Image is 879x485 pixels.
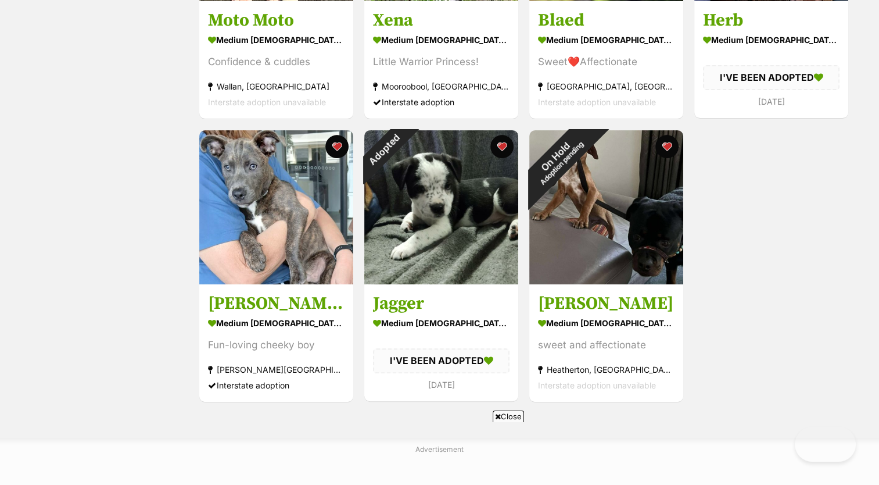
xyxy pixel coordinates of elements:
[655,135,679,158] button: favourite
[703,10,839,32] h3: Herb
[538,337,675,353] div: sweet and affectionate
[538,55,675,70] div: Sweet❤️Affectionate
[493,411,524,422] span: Close
[538,10,675,32] h3: Blaed
[208,32,345,49] div: medium [DEMOGRAPHIC_DATA] Dog
[529,1,683,119] a: Blaed medium [DEMOGRAPHIC_DATA] Dog Sweet❤️Affectionate [GEOGRAPHIC_DATA], [GEOGRAPHIC_DATA] Inte...
[703,32,839,49] div: medium [DEMOGRAPHIC_DATA] Dog
[199,284,353,402] a: [PERSON_NAME] - [DEMOGRAPHIC_DATA] Cattle Dog X Staffy medium [DEMOGRAPHIC_DATA] Dog Fun-loving c...
[208,10,345,32] h3: Moto Moto
[364,284,518,401] a: Jagger medium [DEMOGRAPHIC_DATA] Dog I'VE BEEN ADOPTED [DATE] favourite
[538,32,675,49] div: medium [DEMOGRAPHIC_DATA] Dog
[539,140,585,186] span: Adoption pending
[373,55,510,70] div: Little Warrior Princess!
[364,130,518,284] img: Jagger
[208,79,345,95] div: Wallan, [GEOGRAPHIC_DATA]
[208,377,345,393] div: Interstate adoption
[208,315,345,331] div: medium [DEMOGRAPHIC_DATA] Dog
[538,98,656,108] span: Interstate adoption unavailable
[538,362,675,377] div: Heatherton, [GEOGRAPHIC_DATA]
[208,337,345,353] div: Fun-loving cheeky boy
[373,79,510,95] div: Mooroobool, [GEOGRAPHIC_DATA]
[349,115,418,184] div: Adopted
[364,1,518,119] a: Xena medium [DEMOGRAPHIC_DATA] Dog Little Warrior Princess! Mooroobool, [GEOGRAPHIC_DATA] Interst...
[228,427,651,479] iframe: Advertisement
[703,66,839,90] div: I'VE BEEN ADOPTED
[325,135,349,158] button: favourite
[364,275,518,287] a: Adopted
[538,79,675,95] div: [GEOGRAPHIC_DATA], [GEOGRAPHIC_DATA]
[529,130,683,284] img: Eddie
[373,293,510,315] h3: Jagger
[208,98,326,108] span: Interstate adoption unavailable
[529,284,683,402] a: [PERSON_NAME] medium [DEMOGRAPHIC_DATA] Dog sweet and affectionate Heatherton, [GEOGRAPHIC_DATA] ...
[490,135,514,158] button: favourite
[373,315,510,331] div: medium [DEMOGRAPHIC_DATA] Dog
[373,348,510,373] div: I'VE BEEN ADOPTED
[208,362,345,377] div: [PERSON_NAME][GEOGRAPHIC_DATA], [GEOGRAPHIC_DATA]
[703,94,839,109] div: [DATE]
[373,10,510,32] h3: Xena
[529,275,683,287] a: On HoldAdoption pending
[694,1,848,118] a: Herb medium [DEMOGRAPHIC_DATA] Dog I'VE BEEN ADOPTED [DATE] favourite
[199,1,353,119] a: Moto Moto medium [DEMOGRAPHIC_DATA] Dog Confidence & cuddles Wallan, [GEOGRAPHIC_DATA] Interstate...
[373,95,510,110] div: Interstate adoption
[795,427,856,462] iframe: Help Scout Beacon - Open
[538,380,656,390] span: Interstate adoption unavailable
[373,32,510,49] div: medium [DEMOGRAPHIC_DATA] Dog
[208,293,345,315] h3: [PERSON_NAME] - [DEMOGRAPHIC_DATA] Cattle Dog X Staffy
[538,315,675,331] div: medium [DEMOGRAPHIC_DATA] Dog
[507,108,609,210] div: On Hold
[199,130,353,284] img: Marvin - 6 Month Old Cattle Dog X Staffy
[373,376,510,392] div: [DATE]
[208,55,345,70] div: Confidence & cuddles
[538,293,675,315] h3: [PERSON_NAME]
